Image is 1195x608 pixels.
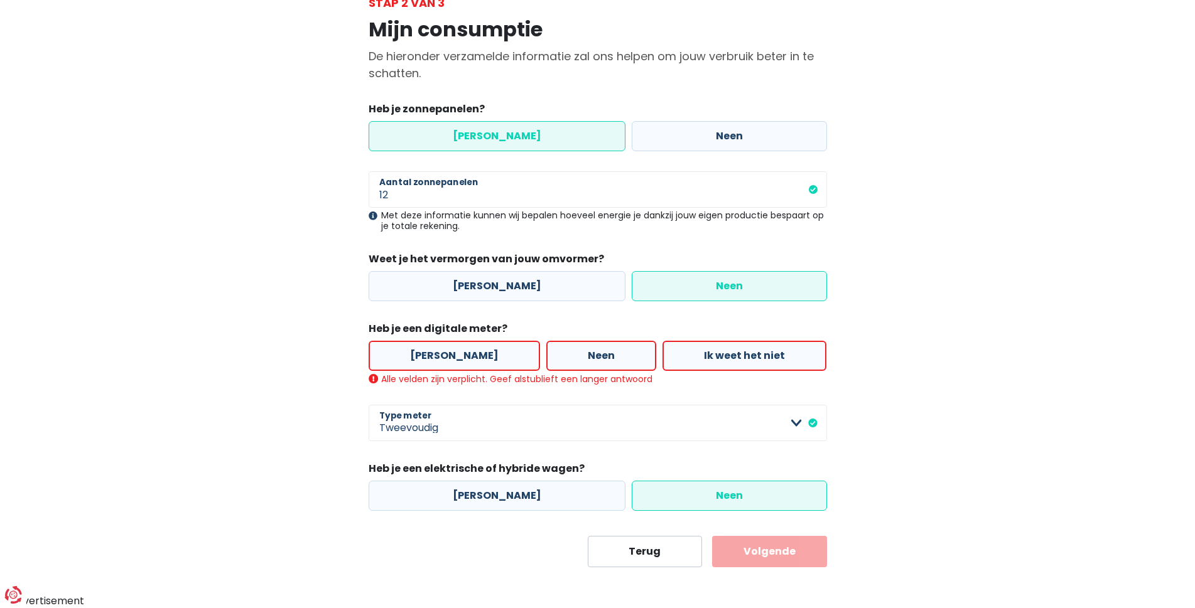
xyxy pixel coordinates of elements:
div: Alle velden zijn verplicht. Geef alstublieft een langer antwoord [369,373,827,385]
p: De hieronder verzamelde informatie zal ons helpen om jouw verbruik beter in te schatten. [369,48,827,82]
legend: Heb je een digitale meter? [369,321,827,341]
button: Terug [588,536,703,567]
button: Volgende [712,536,827,567]
legend: Weet je het vermorgen van jouw omvormer? [369,252,827,271]
label: [PERSON_NAME] [369,121,625,151]
label: [PERSON_NAME] [369,271,625,301]
h1: Mijn consumptie [369,18,827,41]
legend: Heb je zonnepanelen? [369,102,827,121]
legend: Heb je een elektrische of hybride wagen? [369,461,827,481]
label: Ik weet het niet [662,341,826,371]
label: Neen [632,121,827,151]
label: [PERSON_NAME] [369,481,625,511]
label: Neen [546,341,656,371]
label: Neen [632,271,827,301]
label: [PERSON_NAME] [369,341,540,371]
div: Met deze informatie kunnen wij bepalen hoeveel energie je dankzij jouw eigen productie bespaart o... [369,210,827,232]
label: Neen [632,481,827,511]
